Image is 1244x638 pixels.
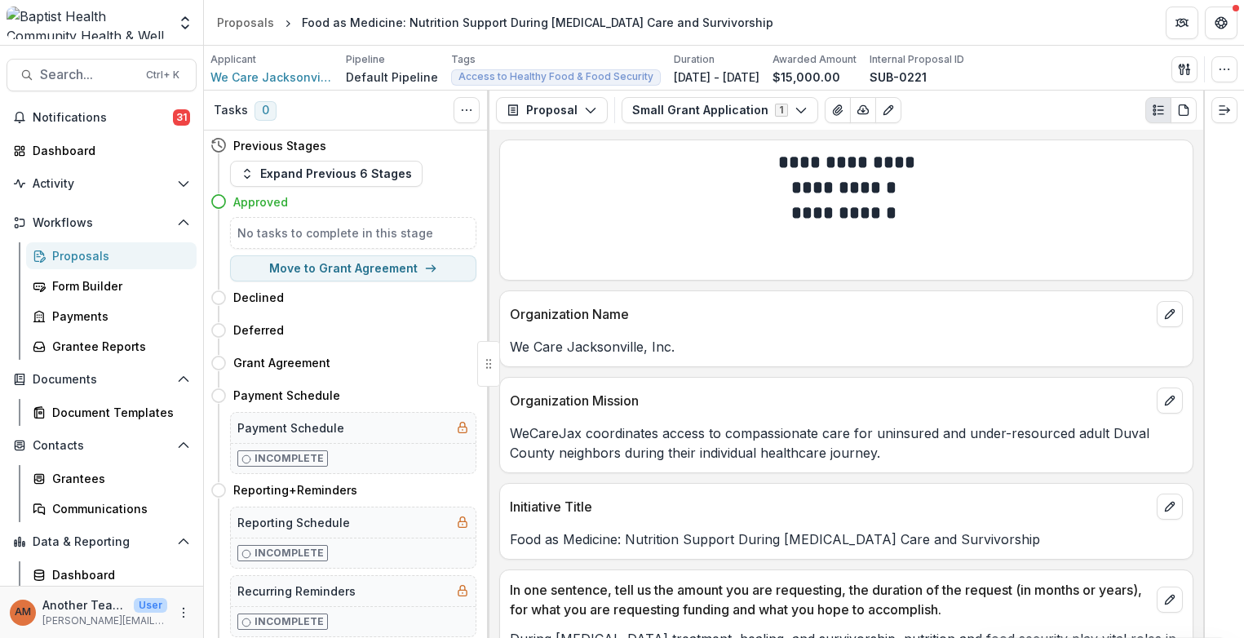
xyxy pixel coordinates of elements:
a: Proposals [210,11,281,34]
button: Get Help [1205,7,1237,39]
button: Notifications31 [7,104,197,131]
span: 0 [255,101,277,121]
span: Activity [33,177,170,191]
button: edit [1157,388,1183,414]
div: Proposals [217,14,274,31]
p: Organization Name [510,304,1150,324]
button: More [174,603,193,622]
div: Another Team member [15,607,31,618]
h4: Payment Schedule [233,387,340,404]
h4: Deferred [233,321,284,339]
div: Communications [52,500,184,517]
p: Incomplete [255,614,324,629]
button: Open Activity [7,171,197,197]
p: [PERSON_NAME][EMAIL_ADDRESS][PERSON_NAME][DOMAIN_NAME] [42,614,167,628]
span: 31 [173,109,190,126]
button: Edit as form [875,97,901,123]
p: Incomplete [255,546,324,560]
div: Ctrl + K [143,66,183,84]
p: We Care Jacksonville, Inc. [510,337,1183,357]
div: Food as Medicine: Nutrition Support During [MEDICAL_DATA] Care and Survivorship [302,14,773,31]
button: Partners [1166,7,1198,39]
button: Proposal [496,97,608,123]
p: Internal Proposal ID [870,52,964,67]
p: User [134,598,167,613]
div: Grantees [52,470,184,487]
p: Default Pipeline [346,69,438,86]
nav: breadcrumb [210,11,780,34]
button: edit [1157,587,1183,613]
a: Document Templates [26,399,197,426]
p: Organization Mission [510,391,1150,410]
button: PDF view [1171,97,1197,123]
button: Open Workflows [7,210,197,236]
img: Baptist Health Community Health & Well Being logo [7,7,167,39]
div: Dashboard [52,566,184,583]
button: Small Grant Application1 [622,97,818,123]
a: Proposals [26,242,197,269]
p: WeCareJax coordinates access to compassionate care for uninsured and under-resourced adult Duval ... [510,423,1183,463]
p: Initiative Title [510,497,1150,516]
h3: Tasks [214,104,248,117]
a: Dashboard [26,561,197,588]
a: Payments [26,303,197,330]
div: Proposals [52,247,184,264]
span: Search... [40,67,136,82]
button: Open Documents [7,366,197,392]
h4: Grant Agreement [233,354,330,371]
button: Open Data & Reporting [7,529,197,555]
p: Incomplete [255,451,324,466]
p: Pipeline [346,52,385,67]
h5: Recurring Reminders [237,583,356,600]
button: View Attached Files [825,97,851,123]
div: Document Templates [52,404,184,421]
h4: Approved [233,193,288,210]
div: Form Builder [52,277,184,295]
button: Open Contacts [7,432,197,459]
div: Dashboard [33,142,184,159]
button: Toggle View Cancelled Tasks [454,97,480,123]
div: Grantee Reports [52,338,184,355]
p: Another Team member [42,596,127,614]
h4: Declined [233,289,284,306]
span: Contacts [33,439,170,453]
button: Move to Grant Agreement [230,255,476,281]
a: Communications [26,495,197,522]
a: We Care Jacksonville, Inc. [210,69,333,86]
p: In one sentence, tell us the amount you are requesting, the duration of the request (in months or... [510,580,1150,619]
span: Workflows [33,216,170,230]
button: Expand Previous 6 Stages [230,161,423,187]
p: Tags [451,52,476,67]
p: $15,000.00 [773,69,840,86]
button: Plaintext view [1145,97,1171,123]
button: edit [1157,301,1183,327]
button: Open entity switcher [174,7,197,39]
button: edit [1157,494,1183,520]
a: Dashboard [7,137,197,164]
span: Documents [33,373,170,387]
a: Grantees [26,465,197,492]
p: SUB-0221 [870,69,927,86]
p: Food as Medicine: Nutrition Support During [MEDICAL_DATA] Care and Survivorship [510,529,1183,549]
button: Search... [7,59,197,91]
span: Notifications [33,111,173,125]
p: [DATE] - [DATE] [674,69,759,86]
div: Payments [52,308,184,325]
p: Awarded Amount [773,52,857,67]
button: Expand right [1211,97,1237,123]
span: Access to Healthy Food & Food Security [458,71,653,82]
p: Applicant [210,52,256,67]
h5: No tasks to complete in this stage [237,224,469,241]
h5: Payment Schedule [237,419,344,436]
span: Data & Reporting [33,535,170,549]
a: Form Builder [26,272,197,299]
h5: Reporting Schedule [237,514,350,531]
p: Duration [674,52,715,67]
a: Grantee Reports [26,333,197,360]
h4: Previous Stages [233,137,326,154]
h4: Reporting+Reminders [233,481,357,498]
